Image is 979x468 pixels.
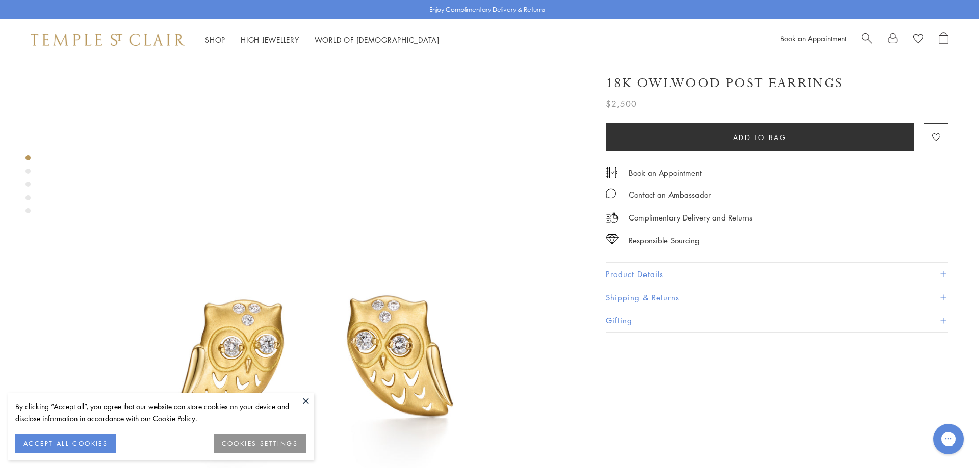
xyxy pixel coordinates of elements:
[629,167,702,178] a: Book an Appointment
[15,401,306,424] div: By clicking “Accept all”, you agree that our website can store cookies on your device and disclos...
[913,32,923,47] a: View Wishlist
[606,97,637,111] span: $2,500
[205,35,225,45] a: ShopShop
[733,132,787,143] span: Add to bag
[429,5,545,15] p: Enjoy Complimentary Delivery & Returns
[629,234,700,247] div: Responsible Sourcing
[780,33,846,43] a: Book an Appointment
[606,286,948,309] button: Shipping & Returns
[862,32,872,47] a: Search
[214,434,306,453] button: COOKIES SETTINGS
[606,167,618,178] img: icon_appointment.svg
[606,234,619,244] img: icon_sourcing.svg
[315,35,440,45] a: World of [DEMOGRAPHIC_DATA]World of [DEMOGRAPHIC_DATA]
[606,309,948,332] button: Gifting
[31,34,185,46] img: Temple St. Clair
[928,420,969,458] iframe: Gorgias live chat messenger
[629,188,711,201] div: Contact an Ambassador
[606,211,619,224] img: icon_delivery.svg
[939,32,948,47] a: Open Shopping Bag
[25,153,31,222] div: Product gallery navigation
[606,263,948,286] button: Product Details
[606,74,843,92] h1: 18K Owlwood Post Earrings
[241,35,299,45] a: High JewelleryHigh Jewellery
[205,34,440,46] nav: Main navigation
[606,188,616,199] img: MessageIcon-01_2.svg
[629,211,752,224] p: Complimentary Delivery and Returns
[606,123,914,151] button: Add to bag
[15,434,116,453] button: ACCEPT ALL COOKIES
